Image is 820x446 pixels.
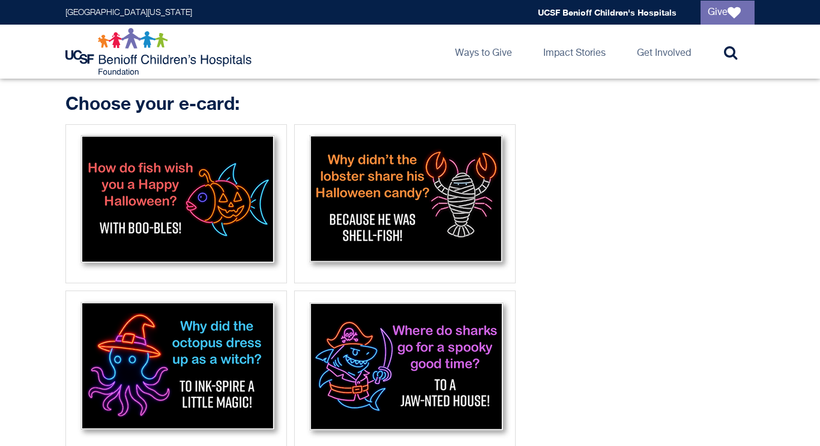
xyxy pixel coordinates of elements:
img: Octopus [70,295,283,442]
img: Lobster [298,128,511,276]
img: Fish [70,128,283,276]
a: Get Involved [627,25,701,79]
a: Ways to Give [445,25,522,79]
img: Shark [298,295,511,442]
a: Impact Stories [534,25,615,79]
img: Logo for UCSF Benioff Children's Hospitals Foundation [65,28,255,76]
strong: Choose your e-card: [65,92,240,114]
a: UCSF Benioff Children's Hospitals [538,7,677,17]
a: Give [701,1,755,25]
div: Fish [65,124,287,283]
a: [GEOGRAPHIC_DATA][US_STATE] [65,8,192,17]
div: Lobster [294,124,516,283]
